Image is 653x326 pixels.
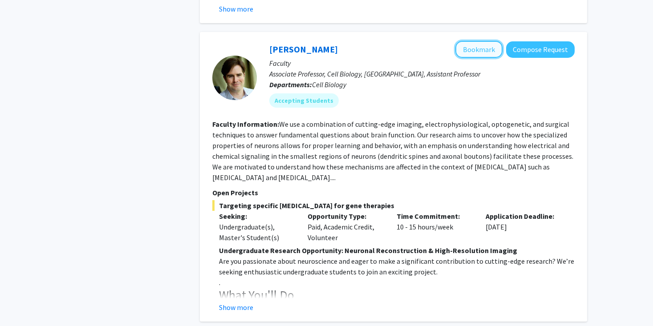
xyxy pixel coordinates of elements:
[269,80,312,89] b: Departments:
[312,80,346,89] span: Cell Biology
[219,221,295,243] div: Undergraduate(s), Master's Student(s)
[455,41,503,58] button: Add Matt Rowan to Bookmarks
[486,211,561,221] p: Application Deadline:
[219,288,575,303] h3: What You'll Do
[7,286,38,319] iframe: Chat
[397,211,472,221] p: Time Commitment:
[212,200,575,211] span: Targeting specific [MEDICAL_DATA] for gene therapies
[212,120,279,129] b: Faculty Information:
[212,187,575,198] p: Open Projects
[219,4,253,14] button: Show more
[219,211,295,221] p: Seeking:
[269,44,338,55] a: [PERSON_NAME]
[269,58,575,68] p: Faculty
[390,211,479,243] div: 10 - 15 hours/week
[219,256,575,277] p: Are you passionate about neuroscience and eager to make a significant contribution to cutting-edg...
[212,120,573,182] fg-read-more: We use a combination of cutting-edge imaging, electrophysiological, optogenetic, and surgical tec...
[269,93,339,108] mat-chip: Accepting Students
[219,246,517,255] strong: Undergraduate Research Opportunity: Neuronal Reconstruction & High-Resolution Imaging
[301,211,390,243] div: Paid, Academic Credit, Volunteer
[308,211,383,221] p: Opportunity Type:
[219,277,575,288] p: .
[269,68,575,79] p: Associate Professor, Cell Biology, [GEOGRAPHIC_DATA], Assistant Professor
[479,211,568,243] div: [DATE]
[219,302,253,313] button: Show more
[506,41,575,58] button: Compose Request to Matt Rowan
